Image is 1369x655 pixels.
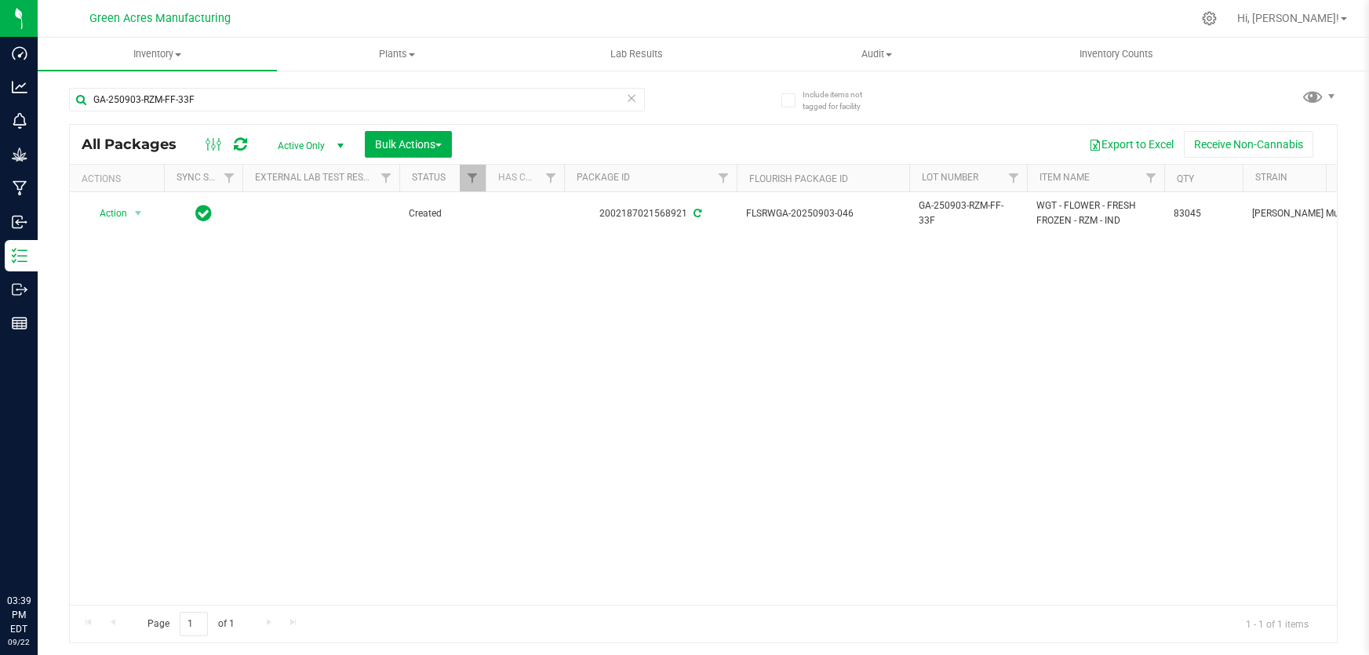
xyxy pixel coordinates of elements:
a: Filter [217,165,242,191]
a: Qty [1177,173,1194,184]
span: GA-250903-RZM-FF-33F [919,198,1018,228]
th: Has COA [486,165,564,192]
span: Created [409,206,476,221]
input: Search Package ID, Item Name, SKU, Lot or Part Number... [69,88,645,111]
span: Sync from Compliance System [691,208,701,219]
inline-svg: Manufacturing [12,180,27,196]
span: Green Acres Manufacturing [89,12,231,25]
a: Filter [538,165,564,191]
span: 1 - 1 of 1 items [1233,612,1321,635]
span: Inventory Counts [1058,47,1174,61]
span: Page of 1 [134,612,247,636]
inline-svg: Inventory [12,248,27,264]
a: Plants [277,38,516,71]
a: Inventory Counts [996,38,1236,71]
button: Bulk Actions [365,131,452,158]
inline-svg: Reports [12,315,27,331]
button: Export to Excel [1079,131,1184,158]
span: Plants [278,47,515,61]
span: Include items not tagged for facility [803,89,881,112]
span: Lab Results [589,47,684,61]
span: WGT - FLOWER - FRESH FROZEN - RZM - IND [1036,198,1155,228]
inline-svg: Grow [12,147,27,162]
span: Clear [626,88,637,108]
a: Item Name [1039,172,1090,183]
a: Filter [1001,165,1027,191]
span: Audit [757,47,995,61]
span: Inventory [38,47,277,61]
span: Action [86,202,128,224]
inline-svg: Monitoring [12,113,27,129]
div: 2002187021568921 [562,206,739,221]
p: 03:39 PM EDT [7,594,31,636]
a: Strain [1255,172,1287,183]
a: External Lab Test Result [255,172,378,183]
span: Bulk Actions [375,138,442,151]
inline-svg: Analytics [12,79,27,95]
inline-svg: Inbound [12,214,27,230]
a: Filter [1138,165,1164,191]
span: All Packages [82,136,192,153]
p: 09/22 [7,636,31,648]
a: Sync Status [177,172,237,183]
div: Actions [82,173,158,184]
inline-svg: Outbound [12,282,27,297]
button: Receive Non-Cannabis [1184,131,1313,158]
a: Status [412,172,446,183]
a: Inventory [38,38,277,71]
span: In Sync [195,202,212,224]
span: 83045 [1174,206,1233,221]
a: Lab Results [517,38,756,71]
a: Filter [373,165,399,191]
a: Flourish Package ID [749,173,848,184]
span: FLSRWGA-20250903-046 [746,206,900,221]
inline-svg: Dashboard [12,45,27,61]
a: Filter [711,165,737,191]
span: Hi, [PERSON_NAME]! [1237,12,1339,24]
input: 1 [180,612,208,636]
a: Audit [756,38,996,71]
iframe: Resource center [16,529,63,577]
a: Package ID [577,172,630,183]
a: Filter [460,165,486,191]
span: select [129,202,148,224]
div: Manage settings [1200,11,1219,26]
a: Lot Number [922,172,978,183]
